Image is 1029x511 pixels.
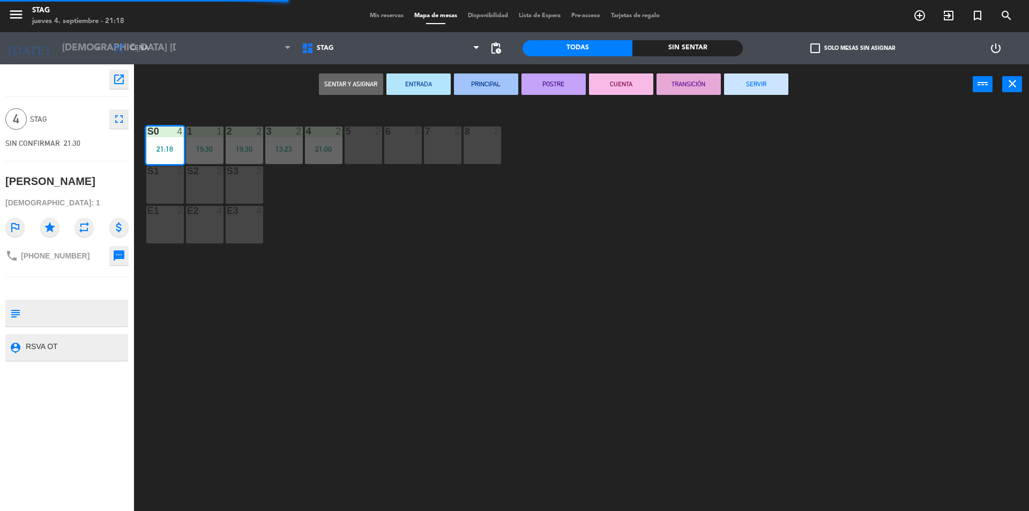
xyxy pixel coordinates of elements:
[256,127,263,136] div: 2
[913,9,926,22] i: add_circle_outline
[306,127,307,136] div: 4
[8,6,24,26] button: menu
[113,113,125,125] i: fullscreen
[113,249,125,262] i: sms
[296,127,302,136] div: 2
[317,45,333,52] span: STAG
[5,249,18,262] i: phone
[566,13,606,19] span: Pre-acceso
[9,342,21,353] i: person_pin
[177,166,183,176] div: 2
[130,45,149,52] span: Cena
[386,73,451,95] button: ENTRADA
[606,13,665,19] span: Tarjetas de regalo
[724,73,788,95] button: SERVIR
[1002,76,1022,92] button: close
[409,13,463,19] span: Mapa de mesas
[256,166,263,176] div: 2
[494,127,501,136] div: 2
[92,42,105,55] i: arrow_drop_down
[30,113,104,125] span: STAG
[5,173,95,190] div: [PERSON_NAME]
[454,73,518,95] button: PRINCIPAL
[971,9,984,22] i: turned_in_not
[147,166,148,176] div: S1
[973,76,993,92] button: power_input
[989,42,1002,55] i: power_settings_new
[32,16,124,27] div: jueves 4. septiembre - 21:18
[64,139,80,147] span: 21:30
[375,127,382,136] div: 2
[265,145,303,153] div: 13:23
[632,40,742,56] div: Sin sentar
[305,145,342,153] div: 21:00
[113,73,125,86] i: open_in_new
[109,246,129,265] button: sms
[109,218,129,237] i: attach_money
[513,13,566,19] span: Lista de Espera
[21,251,90,260] span: [PHONE_NUMBER]
[942,9,955,22] i: exit_to_app
[147,127,148,136] div: S0
[256,206,263,216] div: 4
[810,43,820,53] span: check_box_outline_blank
[385,127,386,136] div: 6
[589,73,653,95] button: CUENTA
[187,206,188,216] div: E2
[463,13,513,19] span: Disponibilidad
[425,127,426,136] div: 7
[657,73,721,95] button: TRANSICIÓN
[187,127,188,136] div: 1
[489,42,502,55] span: pending_actions
[266,127,267,136] div: 3
[109,109,129,129] button: fullscreen
[217,127,223,136] div: 1
[1000,9,1013,22] i: search
[1006,77,1019,90] i: close
[319,73,383,95] button: Sentar y Asignar
[217,166,223,176] div: 2
[32,5,124,16] div: STAG
[976,77,989,90] i: power_input
[5,218,25,237] i: outlined_flag
[521,73,586,95] button: POSTRE
[454,127,461,136] div: 2
[523,40,632,56] div: Todas
[147,206,148,216] div: E1
[415,127,421,136] div: 6
[109,70,129,89] button: open_in_new
[74,218,94,237] i: repeat
[810,43,895,53] label: Solo mesas sin asignar
[186,145,223,153] div: 19:30
[226,145,263,153] div: 19:30
[187,166,188,176] div: S2
[217,206,223,216] div: 4
[40,218,59,237] i: star
[177,206,183,216] div: 2
[9,307,21,319] i: subject
[8,6,24,23] i: menu
[146,145,184,153] div: 21:18
[364,13,409,19] span: Mis reservas
[335,127,342,136] div: 2
[5,108,27,130] span: 4
[5,194,129,212] div: [DEMOGRAPHIC_DATA]: 1
[5,139,60,147] span: SIN CONFIRMAR
[177,127,183,136] div: 4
